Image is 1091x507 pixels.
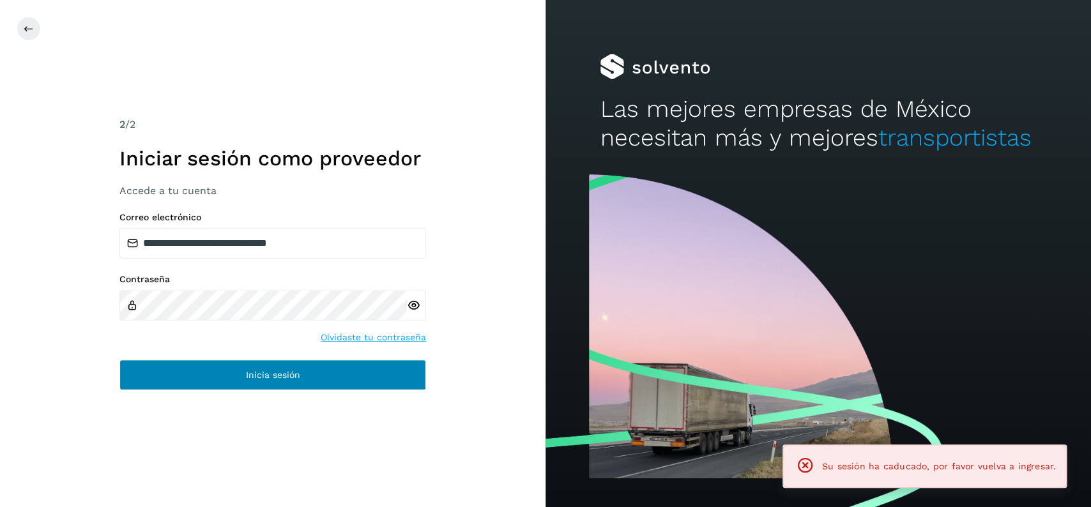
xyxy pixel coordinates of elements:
a: Olvidaste tu contraseña [321,331,426,344]
label: Correo electrónico [119,212,426,223]
label: Contraseña [119,274,426,285]
h2: Las mejores empresas de México necesitan más y mejores [600,95,1036,152]
div: /2 [119,117,426,132]
h3: Accede a tu cuenta [119,185,426,197]
span: Su sesión ha caducado, por favor vuelva a ingresar. [822,461,1056,471]
span: Inicia sesión [246,370,300,379]
h1: Iniciar sesión como proveedor [119,146,426,170]
span: transportistas [878,124,1031,151]
button: Inicia sesión [119,359,426,390]
span: 2 [119,118,125,130]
